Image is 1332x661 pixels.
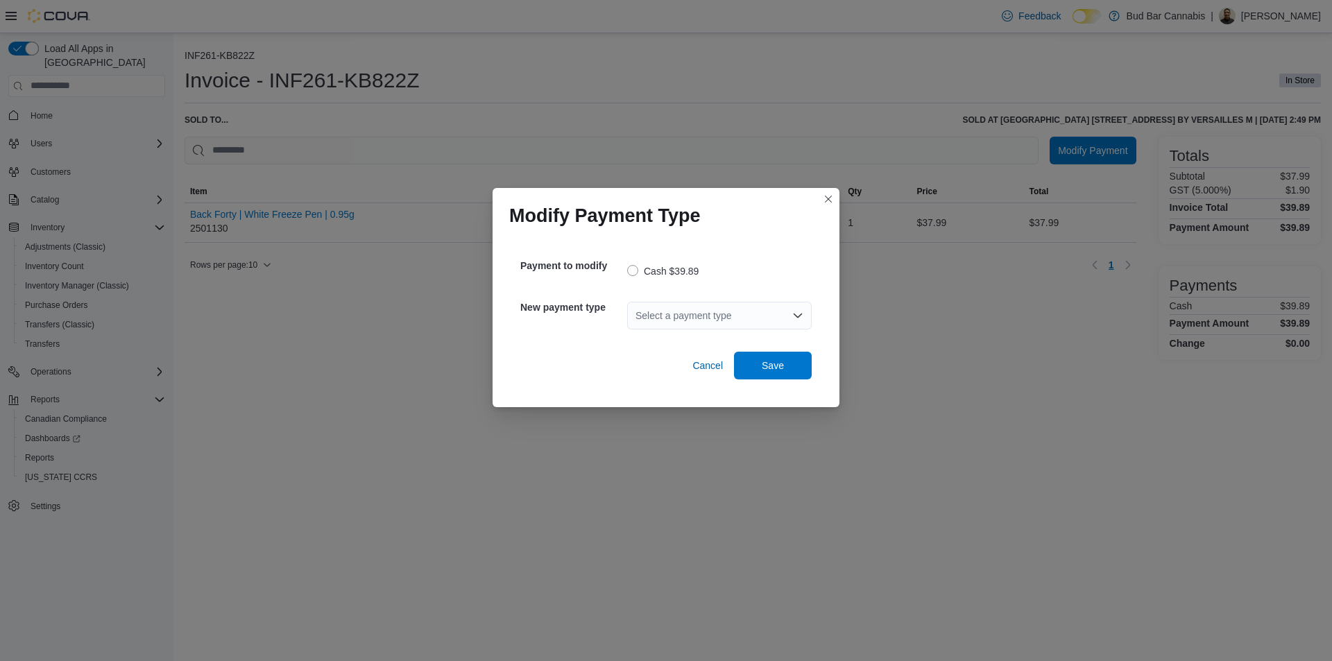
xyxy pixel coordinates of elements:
button: Cancel [687,352,728,379]
label: Cash $39.89 [627,263,699,280]
button: Save [734,352,812,379]
h1: Modify Payment Type [509,205,701,227]
input: Accessible screen reader label [635,307,637,324]
span: Save [762,359,784,372]
span: Cancel [692,359,723,372]
button: Open list of options [792,310,803,321]
h5: New payment type [520,293,624,321]
h5: Payment to modify [520,252,624,280]
button: Closes this modal window [820,191,837,207]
